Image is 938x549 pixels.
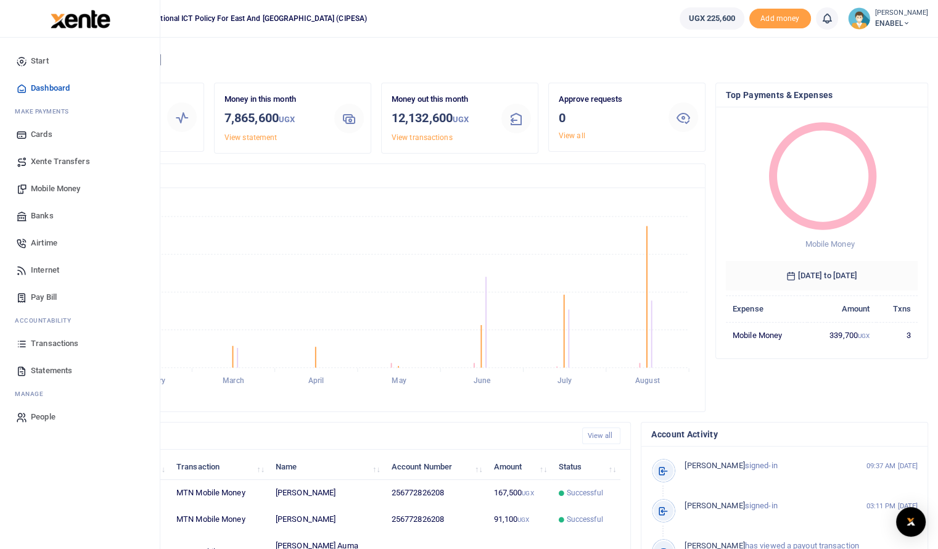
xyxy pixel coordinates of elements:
span: Airtime [31,237,57,249]
a: View statement [224,133,277,142]
a: Pay Bill [10,284,150,311]
a: profile-user [PERSON_NAME] ENABEL [848,7,928,30]
span: Transactions [31,337,78,350]
span: countability [24,316,71,325]
td: 3 [876,322,918,348]
span: [PERSON_NAME] [685,461,744,470]
span: Mobile Money [805,239,854,249]
h6: [DATE] to [DATE] [726,261,918,291]
span: Dashboard [31,82,70,94]
img: logo-large [51,10,110,28]
a: Dashboard [10,75,150,102]
td: 91,100 [487,506,551,533]
span: Banks [31,210,54,222]
span: Pay Bill [31,291,57,303]
a: View all [559,131,585,140]
th: Amount [807,295,877,322]
th: Amount: activate to sort column ascending [487,453,551,480]
a: Statements [10,357,150,384]
small: [PERSON_NAME] [875,8,928,19]
td: MTN Mobile Money [170,506,269,533]
td: 167,500 [487,480,551,506]
a: Banks [10,202,150,229]
p: signed-in [685,460,859,473]
a: Internet [10,257,150,284]
span: anage [21,389,44,398]
th: Account Number: activate to sort column ascending [385,453,487,480]
p: signed-in [685,500,859,513]
span: [PERSON_NAME] [685,501,744,510]
li: M [10,384,150,403]
span: ENABEL [875,18,928,29]
a: Add money [749,13,811,22]
small: 03:11 PM [DATE] [866,501,918,511]
td: 256772826208 [385,506,487,533]
span: UGX 225,600 [689,12,735,25]
a: logo-small logo-large logo-large [49,14,110,23]
span: Collaboration on International ICT Policy For East and [GEOGRAPHIC_DATA] (CIPESA) [74,13,372,24]
span: Successful [567,487,603,498]
span: Successful [567,514,603,525]
a: UGX 225,600 [680,7,744,30]
span: Xente Transfers [31,155,90,168]
small: UGX [453,115,469,124]
tspan: February [136,376,165,385]
td: 339,700 [807,322,877,348]
h4: Hello [PERSON_NAME] [47,53,928,67]
small: UGX [279,115,295,124]
td: [PERSON_NAME] [269,506,385,533]
tspan: August [635,376,660,385]
th: Txns [876,295,918,322]
div: Open Intercom Messenger [896,507,926,537]
img: profile-user [848,7,870,30]
small: UGX [858,332,870,339]
h4: Account Activity [651,427,918,441]
li: Toup your wallet [749,9,811,29]
span: ake Payments [21,107,69,116]
span: Internet [31,264,59,276]
h3: 12,132,600 [392,109,492,129]
a: Xente Transfers [10,148,150,175]
a: Mobile Money [10,175,150,202]
a: Airtime [10,229,150,257]
th: Transaction: activate to sort column ascending [170,453,269,480]
tspan: May [392,376,406,385]
a: Cards [10,121,150,148]
td: Mobile Money [726,322,807,348]
li: Ac [10,311,150,330]
span: Statements [31,365,72,377]
td: 256772826208 [385,480,487,506]
td: MTN Mobile Money [170,480,269,506]
th: Status: activate to sort column ascending [551,453,620,480]
small: 09:37 AM [DATE] [866,461,918,471]
a: View all [582,427,621,444]
h3: 0 [559,109,659,127]
tspan: July [557,376,572,385]
a: Transactions [10,330,150,357]
h3: 7,865,600 [224,109,324,129]
li: M [10,102,150,121]
a: View transactions [392,133,453,142]
small: UGX [517,516,529,523]
tspan: March [223,376,244,385]
p: Money out this month [392,93,492,106]
span: Add money [749,9,811,29]
span: Start [31,55,49,67]
a: Start [10,47,150,75]
tspan: April [308,376,324,385]
p: Approve requests [559,93,659,106]
a: People [10,403,150,431]
th: Expense [726,295,807,322]
span: Cards [31,128,52,141]
li: Wallet ballance [675,7,749,30]
td: [PERSON_NAME] [269,480,385,506]
small: UGX [522,490,533,497]
tspan: June [474,376,491,385]
h4: Transactions Overview [57,169,695,183]
th: Name: activate to sort column ascending [269,453,385,480]
h4: Recent Transactions [57,429,572,443]
span: Mobile Money [31,183,80,195]
h4: Top Payments & Expenses [726,88,918,102]
p: Money in this month [224,93,324,106]
span: People [31,411,56,423]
